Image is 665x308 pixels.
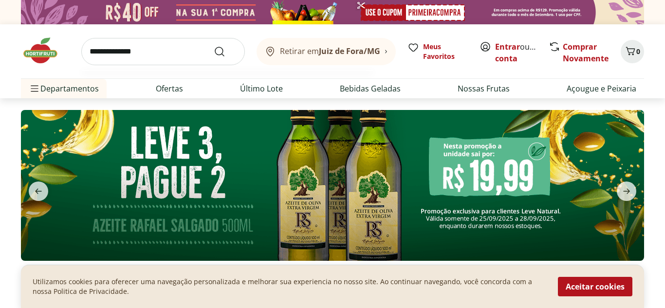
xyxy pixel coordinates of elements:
[458,83,510,94] a: Nossas Frutas
[240,83,283,94] a: Último Lote
[21,36,70,65] img: Hortifruti
[81,38,245,65] input: search
[29,77,40,100] button: Menu
[340,83,401,94] a: Bebidas Geladas
[21,110,644,261] img: aziete
[423,42,468,61] span: Meus Favoritos
[21,181,56,201] button: previous
[563,41,609,64] a: Comprar Novamente
[33,277,546,296] p: Utilizamos cookies para oferecer uma navegação personalizada e melhorar sua experiencia no nosso ...
[567,83,636,94] a: Açougue e Peixaria
[636,47,640,56] span: 0
[319,46,380,56] b: Juiz de Fora/MG
[407,42,468,61] a: Meus Favoritos
[495,41,538,64] span: ou
[214,46,237,57] button: Submit Search
[621,40,644,63] button: Carrinho
[609,181,644,201] button: next
[495,41,549,64] a: Criar conta
[280,47,380,55] span: Retirar em
[495,41,520,52] a: Entrar
[558,277,632,296] button: Aceitar cookies
[156,83,183,94] a: Ofertas
[29,77,99,100] span: Departamentos
[257,38,396,65] button: Retirar emJuiz de Fora/MG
